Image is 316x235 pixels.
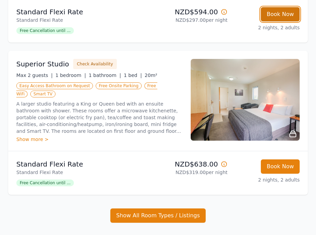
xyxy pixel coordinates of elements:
p: Standard Flexi Rate [16,159,155,169]
span: Free Onsite Parking [96,82,141,89]
button: Book Now [261,7,300,21]
p: NZD$638.00 [161,159,227,169]
span: 1 bathroom | [89,73,121,78]
span: 1 bed | [124,73,142,78]
p: Standard Flexi Rate [16,169,155,176]
p: NZD$297.00 per night [161,17,227,23]
button: Book Now [261,159,300,174]
span: Smart TV [30,91,56,97]
p: 2 nights, 2 adults [233,24,300,31]
p: A larger studio featuring a King or Queen bed with an ensuite bathroom with shower. These rooms o... [16,100,183,135]
p: Standard Flexi Rate [16,7,155,17]
span: 1 bedroom | [56,73,86,78]
span: Easy Access Bathroom on Request [16,82,93,89]
div: Show more > [16,136,183,143]
span: Max 2 guests | [16,73,53,78]
span: Free Cancellation until ... [16,179,74,186]
h3: Superior Studio [16,59,69,69]
p: NZD$319.00 per night [161,169,227,176]
p: Standard Flexi Rate [16,17,155,23]
p: NZD$594.00 [161,7,227,17]
button: Show All Room Types / Listings [110,208,206,223]
span: Free Cancellation until ... [16,27,74,34]
span: 20m² [145,73,157,78]
button: Check Availability [73,59,117,69]
p: 2 nights, 2 adults [233,176,300,183]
